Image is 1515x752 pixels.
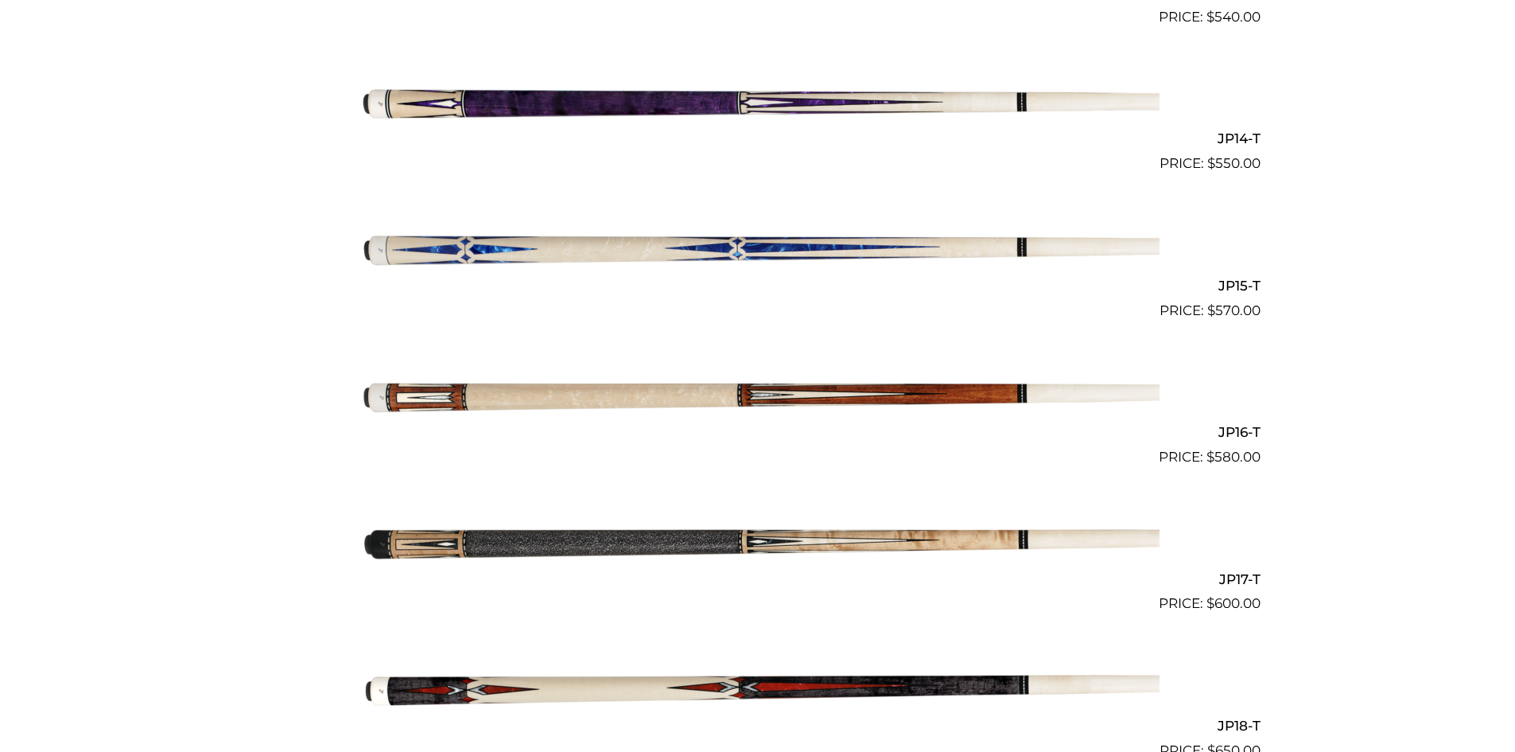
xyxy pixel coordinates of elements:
span: $ [1206,9,1214,25]
span: $ [1207,302,1215,318]
h2: JP18-T [255,711,1261,740]
img: JP17-T [356,474,1160,608]
bdi: 550.00 [1207,155,1261,171]
span: $ [1206,595,1214,611]
span: $ [1207,155,1215,171]
h2: JP15-T [255,271,1261,300]
bdi: 580.00 [1206,449,1261,465]
img: JP15-T [356,181,1160,314]
img: JP16-T [356,328,1160,462]
bdi: 540.00 [1206,9,1261,25]
span: $ [1206,449,1214,465]
a: JP15-T $570.00 [255,181,1261,321]
h2: JP16-T [255,418,1261,447]
a: JP16-T $580.00 [255,328,1261,468]
h2: JP17-T [255,564,1261,594]
bdi: 570.00 [1207,302,1261,318]
a: JP14-T $550.00 [255,34,1261,174]
a: JP17-T $600.00 [255,474,1261,614]
img: JP14-T [356,34,1160,168]
bdi: 600.00 [1206,595,1261,611]
h2: JP14-T [255,124,1261,154]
